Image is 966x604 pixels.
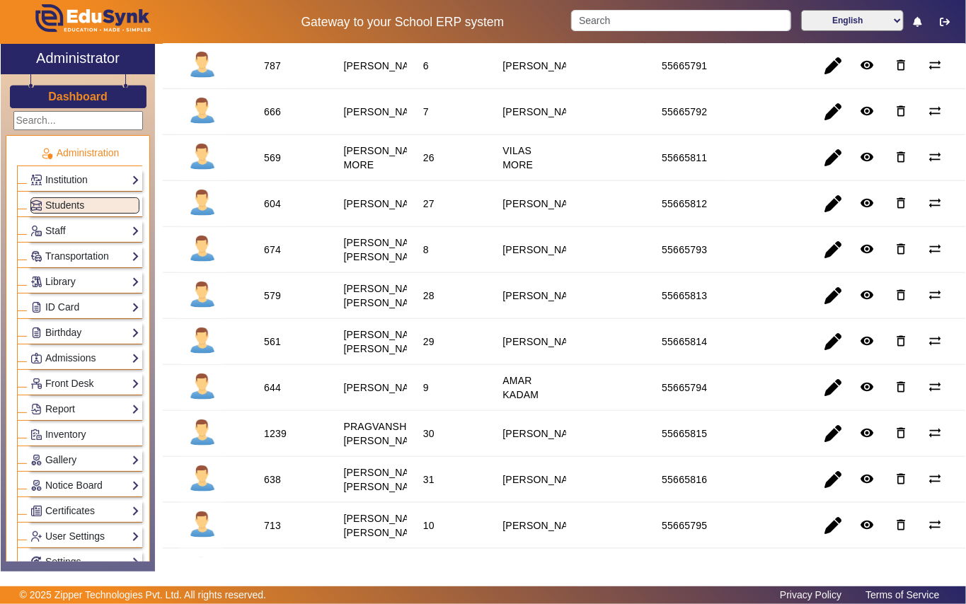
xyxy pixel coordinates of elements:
mat-icon: sync_alt [928,150,942,164]
mat-icon: sync_alt [928,518,942,532]
div: 674 [264,243,281,257]
mat-icon: sync_alt [928,58,942,72]
div: 1239 [264,426,287,441]
div: 30 [423,426,435,441]
div: 55665814 [662,335,707,349]
div: 7 [423,105,429,119]
img: profile.png [185,186,220,221]
mat-icon: delete_outline [894,334,908,348]
div: 55665791 [662,59,707,73]
div: 569 [264,151,281,165]
img: profile.png [185,370,220,405]
mat-icon: remove_red_eye [860,242,874,256]
mat-icon: remove_red_eye [860,518,874,532]
div: AMAR KADAM [502,373,549,402]
h5: Gateway to your School ERP system [249,15,556,30]
span: Inventory [45,429,86,440]
mat-icon: remove_red_eye [860,150,874,164]
img: profile.png [185,508,220,543]
a: Administrator [1,44,155,74]
a: Inventory [30,426,139,443]
mat-icon: delete_outline [894,104,908,118]
mat-icon: sync_alt [928,242,942,256]
mat-icon: delete_outline [894,196,908,210]
div: [PERSON_NAME] [502,289,586,303]
mat-icon: sync_alt [928,380,942,394]
div: [PERSON_NAME] [502,426,586,441]
mat-icon: sync_alt [928,196,942,210]
div: 55665811 [662,151,707,165]
staff-with-status: [PERSON_NAME] [PERSON_NAME] [343,513,427,538]
div: 31 [423,472,435,487]
a: Terms of Service [858,586,946,604]
img: profile.png [185,48,220,83]
img: Inventory.png [31,429,42,440]
div: 55665812 [662,197,707,211]
mat-icon: remove_red_eye [860,288,874,302]
div: 8 [423,243,429,257]
div: 9 [423,381,429,395]
img: profile.png [185,462,220,497]
img: profile.png [185,416,220,451]
div: 55665792 [662,105,707,119]
mat-icon: sync_alt [928,426,942,440]
mat-icon: sync_alt [928,472,942,486]
img: profile.png [185,324,220,359]
img: Administration.png [40,147,53,160]
mat-icon: remove_red_eye [860,104,874,118]
div: [PERSON_NAME] [502,243,586,257]
mat-icon: sync_alt [928,104,942,118]
div: [PERSON_NAME] [502,335,586,349]
staff-with-status: [PERSON_NAME] [PERSON_NAME] [343,329,427,354]
mat-icon: delete_outline [894,150,908,164]
mat-icon: sync_alt [928,288,942,302]
div: VILAS MORE [502,144,549,172]
mat-icon: delete_outline [894,472,908,486]
mat-icon: remove_red_eye [860,196,874,210]
img: profile.png [185,554,220,589]
h3: Dashboard [48,90,108,103]
div: [PERSON_NAME] [502,518,586,533]
div: 10 [423,518,435,533]
div: 55665813 [662,289,707,303]
div: 55665815 [662,426,707,441]
div: 604 [264,197,281,211]
div: 561 [264,335,281,349]
mat-icon: remove_red_eye [860,334,874,348]
img: Students.png [31,200,42,211]
div: [PERSON_NAME] [502,105,586,119]
mat-icon: delete_outline [894,242,908,256]
h2: Administrator [36,50,120,66]
input: Search... [13,111,143,130]
div: 55665794 [662,381,707,395]
mat-icon: remove_red_eye [860,426,874,440]
p: Administration [17,146,142,161]
staff-with-status: PRAGVANSH [PERSON_NAME] [343,421,427,446]
mat-icon: delete_outline [894,518,908,532]
staff-with-status: [PERSON_NAME] MORE [343,145,427,170]
staff-with-status: [PERSON_NAME] [PERSON_NAME] [343,283,427,308]
mat-icon: delete_outline [894,426,908,440]
div: 55665795 [662,518,707,533]
mat-icon: remove_red_eye [860,58,874,72]
mat-icon: delete_outline [894,288,908,302]
mat-icon: delete_outline [894,58,908,72]
img: profile.png [185,140,220,175]
div: [PERSON_NAME] [502,197,586,211]
div: 28 [423,289,435,303]
div: [PERSON_NAME] [502,59,586,73]
div: 579 [264,289,281,303]
div: 787 [264,59,281,73]
div: 638 [264,472,281,487]
img: profile.png [185,94,220,129]
div: 6 [423,59,429,73]
a: Students [30,197,139,214]
staff-with-status: [PERSON_NAME] [PERSON_NAME] [343,237,427,262]
staff-with-status: [PERSON_NAME] [PERSON_NAME] [343,467,427,492]
staff-with-status: [PERSON_NAME] [343,198,427,209]
div: 55665816 [662,472,707,487]
a: Privacy Policy [773,586,849,604]
mat-icon: remove_red_eye [860,472,874,486]
img: profile.png [185,278,220,313]
div: 55665793 [662,243,707,257]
